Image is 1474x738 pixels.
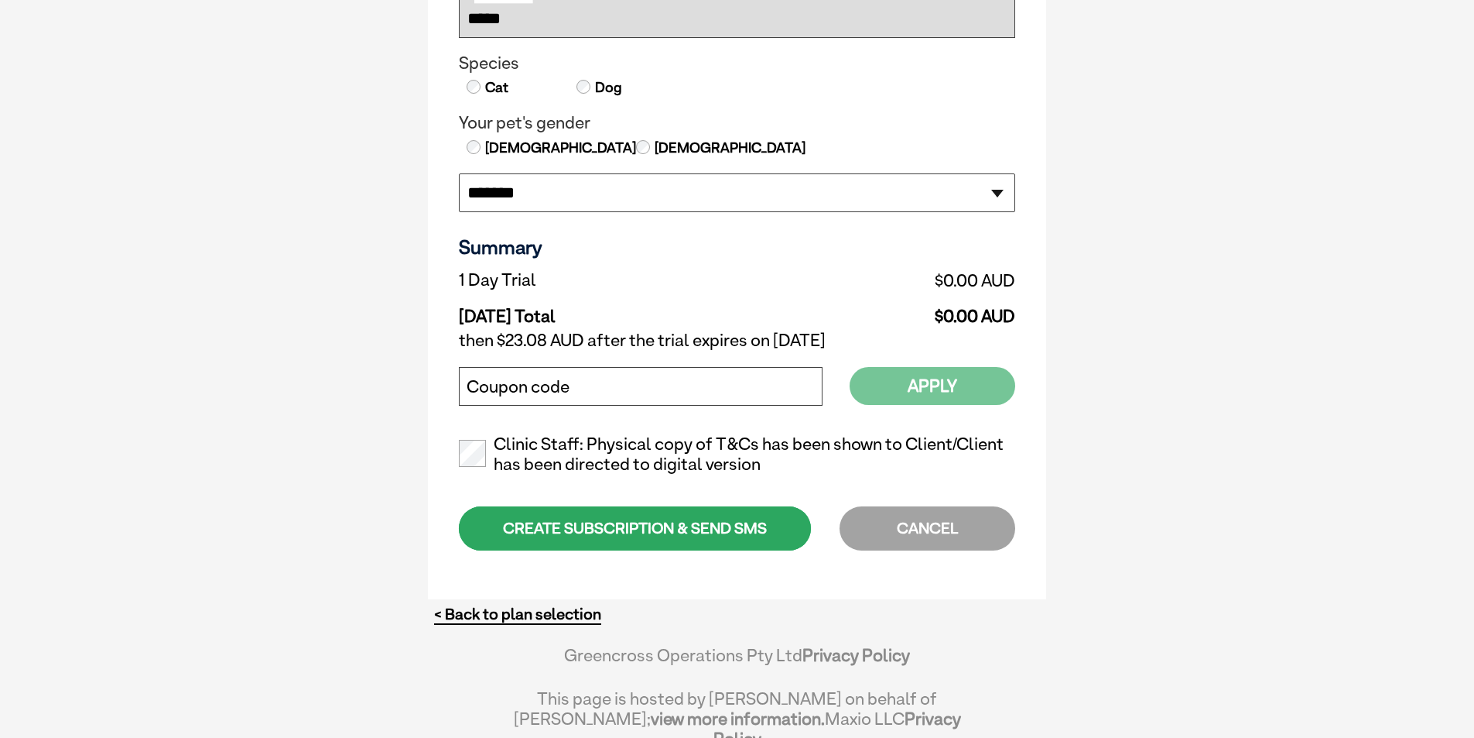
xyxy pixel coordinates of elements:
td: then $23.08 AUD after the trial expires on [DATE] [459,327,1015,355]
td: 1 Day Trial [459,266,761,294]
td: [DATE] Total [459,294,761,327]
div: Greencross Operations Pty Ltd [513,645,961,681]
a: Privacy Policy [802,645,910,665]
div: CREATE SUBSCRIPTION & SEND SMS [459,506,811,551]
label: Clinic Staff: Physical copy of T&Cs has been shown to Client/Client has been directed to digital ... [459,434,1015,475]
input: Clinic Staff: Physical copy of T&Cs has been shown to Client/Client has been directed to digital ... [459,440,486,467]
h3: Summary [459,235,1015,259]
td: $0.00 AUD [761,294,1015,327]
label: Coupon code [467,377,569,397]
td: $0.00 AUD [761,266,1015,294]
a: view more information. [651,709,825,729]
legend: Species [459,53,1015,74]
legend: Your pet's gender [459,113,1015,133]
button: Apply [850,367,1015,405]
a: < Back to plan selection [434,605,601,624]
div: CANCEL [840,506,1015,551]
